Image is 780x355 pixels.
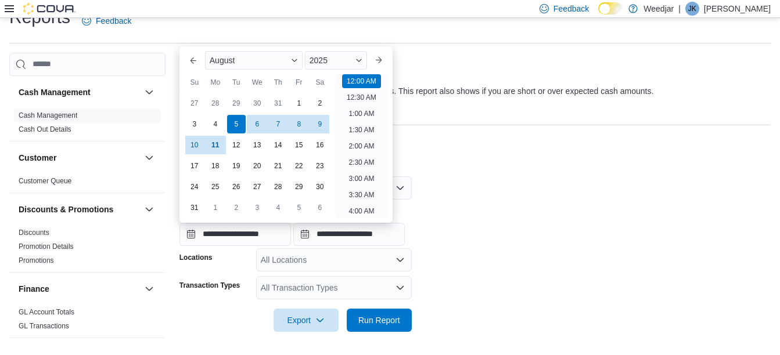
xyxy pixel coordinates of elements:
a: Cash Management [19,111,77,119]
div: day-31 [269,94,287,113]
h3: Cash Management [19,86,91,98]
a: Feedback [77,9,136,32]
span: Feedback [553,3,589,15]
button: Customer [142,151,156,165]
div: View cash in/out transactions along with drawer/safe details. This report also shows if you are s... [179,85,654,97]
label: Locations [179,253,213,262]
span: 2025 [310,56,328,65]
div: day-30 [248,94,267,113]
div: Finance [9,305,166,338]
div: day-12 [227,136,246,154]
div: day-22 [290,157,308,175]
span: Export [281,309,332,332]
div: day-4 [269,198,287,217]
button: Previous Month [184,51,203,70]
li: 2:00 AM [344,139,379,153]
li: 3:00 AM [344,172,379,186]
div: day-4 [206,115,225,133]
li: 12:00 AM [342,74,381,88]
div: Th [269,73,287,92]
div: Button. Open the month selector. August is currently selected. [205,51,303,70]
button: Finance [19,283,140,295]
span: Promotion Details [19,242,74,251]
div: day-26 [227,178,246,196]
li: 1:30 AM [344,123,379,137]
span: GL Transactions [19,321,69,331]
li: 4:00 AM [344,204,379,218]
h3: Customer [19,152,56,164]
p: | [678,2,681,16]
div: Customer [9,174,166,193]
span: Cash Management [19,111,77,120]
a: Promotions [19,256,54,265]
a: Discounts [19,229,49,237]
div: day-10 [185,136,204,154]
button: Customer [19,152,140,164]
a: Promotion Details [19,242,74,251]
div: Fr [290,73,308,92]
button: Export [274,309,339,332]
div: day-17 [185,157,204,175]
a: GL Account Totals [19,308,74,316]
div: day-6 [248,115,267,133]
span: Feedback [96,15,131,27]
div: day-24 [185,178,204,196]
div: day-19 [227,157,246,175]
li: 2:30 AM [344,155,379,169]
div: day-27 [185,94,204,113]
button: Next month [369,51,388,70]
span: August [210,56,235,65]
div: day-27 [248,178,267,196]
div: day-29 [290,178,308,196]
div: day-2 [227,198,246,217]
button: Finance [142,282,156,296]
div: day-14 [269,136,287,154]
div: day-5 [290,198,308,217]
div: day-20 [248,157,267,175]
button: Open list of options [396,283,405,292]
div: day-23 [311,157,329,175]
div: Sa [311,73,329,92]
a: Customer Queue [19,177,71,185]
div: day-5 [227,115,246,133]
li: 3:30 AM [344,188,379,202]
input: Press the down key to open a popover containing a calendar. [293,223,405,246]
div: Tu [227,73,246,92]
input: Dark Mode [598,2,623,15]
div: day-11 [206,136,225,154]
span: Run Report [358,314,400,326]
h3: Discounts & Promotions [19,204,113,215]
button: Cash Management [142,85,156,99]
button: Cash Management [19,86,140,98]
div: Jeff Kotzen [685,2,699,16]
div: Button. Open the year selector. 2025 is currently selected. [305,51,367,70]
span: Promotions [19,256,54,265]
div: day-7 [269,115,287,133]
li: 12:30 AM [342,90,381,104]
div: day-2 [311,94,329,113]
div: day-15 [290,136,308,154]
div: day-18 [206,157,225,175]
div: day-28 [269,178,287,196]
h3: Finance [19,283,49,295]
input: Press the down key to enter a popover containing a calendar. Press the escape key to close the po... [179,223,291,246]
div: We [248,73,267,92]
button: Open list of options [396,255,405,265]
div: day-3 [248,198,267,217]
div: day-29 [227,94,246,113]
a: Cash Out Details [19,125,71,133]
div: Mo [206,73,225,92]
img: Cova [23,3,76,15]
button: Discounts & Promotions [142,202,156,216]
span: Customer Queue [19,176,71,186]
p: [PERSON_NAME] [704,2,771,16]
ul: Time [335,74,388,218]
div: day-8 [290,115,308,133]
div: day-31 [185,198,204,217]
button: Run Report [347,309,412,332]
div: day-30 [311,178,329,196]
div: Discounts & Promotions [9,226,166,272]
